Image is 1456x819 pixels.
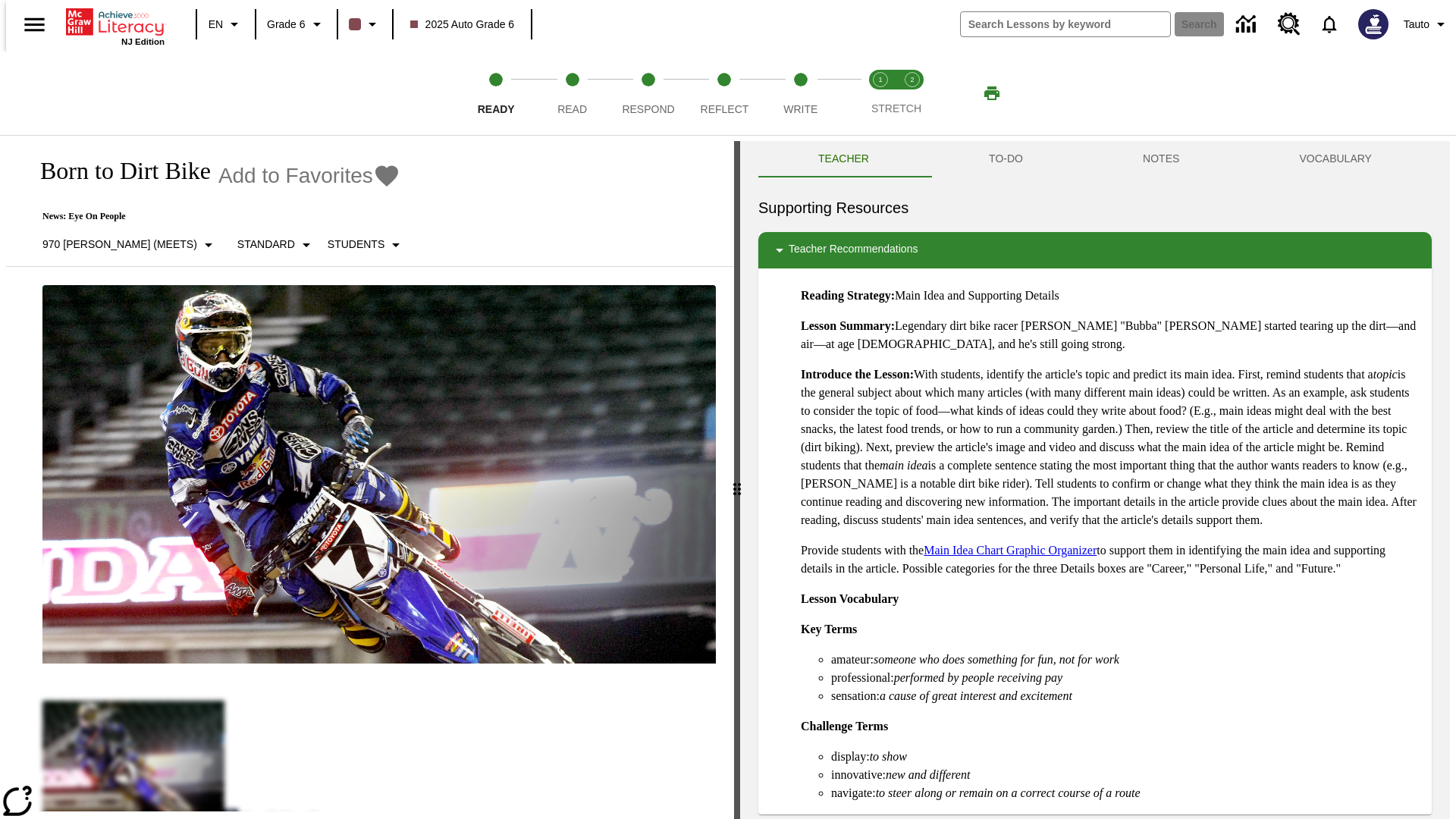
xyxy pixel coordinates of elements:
div: Press Enter or Spacebar and then press right and left arrow keys to move the slider [734,141,740,819]
span: 2025 Auto Grade 6 [410,17,515,33]
button: Print [968,80,1016,107]
button: Grade: Grade 6, Select a grade [261,11,332,38]
p: Main Idea and Supporting Details [801,287,1420,305]
text: 1 [878,76,882,83]
button: Select Student [322,231,411,259]
span: Ready [478,103,515,115]
button: Respond step 3 of 5 [604,52,692,135]
em: topic [1373,368,1398,381]
button: Profile/Settings [1398,11,1456,38]
strong: Reading Strategy: [801,289,895,302]
p: Standard [237,237,295,253]
div: Home [66,5,165,46]
button: Select a new avatar [1349,5,1398,44]
em: a cause of great interest and excitement [880,689,1072,702]
li: display: [831,748,1420,766]
img: Avatar [1358,9,1389,39]
em: new and different [886,768,970,781]
em: performed by people receiving pay [894,671,1062,684]
button: Class color is dark brown. Change class color [343,11,388,38]
div: Instructional Panel Tabs [758,141,1432,177]
span: Read [557,103,587,115]
em: someone who does something for fun, not for work [874,653,1119,666]
span: NJ Edition [121,37,165,46]
a: Notifications [1310,5,1349,44]
button: Ready step 1 of 5 [452,52,540,135]
p: News: Eye On People [24,211,411,222]
li: innovative: [831,766,1420,784]
span: STRETCH [871,102,921,115]
em: to show [870,750,907,763]
div: activity [740,141,1450,819]
button: TO-DO [929,141,1083,177]
h6: Supporting Resources [758,196,1432,220]
strong: Lesson Summary: [801,319,895,332]
button: Write step 5 of 5 [757,52,845,135]
strong: Lesson Vocabulary [801,592,899,605]
input: search field [961,12,1170,36]
span: EN [209,17,223,33]
span: Respond [622,103,674,115]
span: Grade 6 [267,17,306,33]
em: main idea [880,459,928,472]
button: Open side menu [12,2,57,47]
span: Add to Favorites [218,164,373,188]
span: Write [783,103,817,115]
button: Stretch Read step 1 of 2 [858,52,902,135]
button: Select Lexile, 970 Lexile (Meets) [36,231,224,259]
span: Reflect [701,103,749,115]
button: Stretch Respond step 2 of 2 [890,52,934,135]
p: 970 [PERSON_NAME] (Meets) [42,237,197,253]
button: Language: EN, Select a language [202,11,250,38]
button: VOCABULARY [1239,141,1432,177]
div: Teacher Recommendations [758,232,1432,268]
em: to steer along or remain on a correct course of a route [876,786,1141,799]
p: Legendary dirt bike racer [PERSON_NAME] "Bubba" [PERSON_NAME] started tearing up the dirt—and air... [801,317,1420,353]
strong: Key Terms [801,623,857,635]
button: Reflect step 4 of 5 [680,52,768,135]
p: Students [328,237,384,253]
strong: Introduce the Lesson: [801,368,914,381]
button: Read step 2 of 5 [528,52,616,135]
span: Tauto [1404,17,1429,33]
p: Teacher Recommendations [789,241,918,259]
p: With students, identify the article's topic and predict its main idea. First, remind students tha... [801,366,1420,529]
button: Add to Favorites - Born to Dirt Bike [218,162,400,189]
a: Resource Center, Will open in new tab [1269,4,1310,45]
img: Motocross racer James Stewart flies through the air on his dirt bike. [42,285,716,664]
p: Provide students with the to support them in identifying the main idea and supporting details in ... [801,541,1420,578]
button: Scaffolds, Standard [231,231,322,259]
li: sensation: [831,687,1420,705]
div: reading [6,141,734,811]
strong: Challenge Terms [801,720,888,733]
li: professional: [831,669,1420,687]
a: Main Idea Chart Graphic Organizer [924,544,1097,557]
li: navigate: [831,784,1420,802]
li: amateur: [831,651,1420,669]
text: 2 [910,76,914,83]
button: NOTES [1083,141,1239,177]
a: Data Center [1227,4,1269,45]
h1: Born to Dirt Bike [24,157,211,185]
button: Teacher [758,141,929,177]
